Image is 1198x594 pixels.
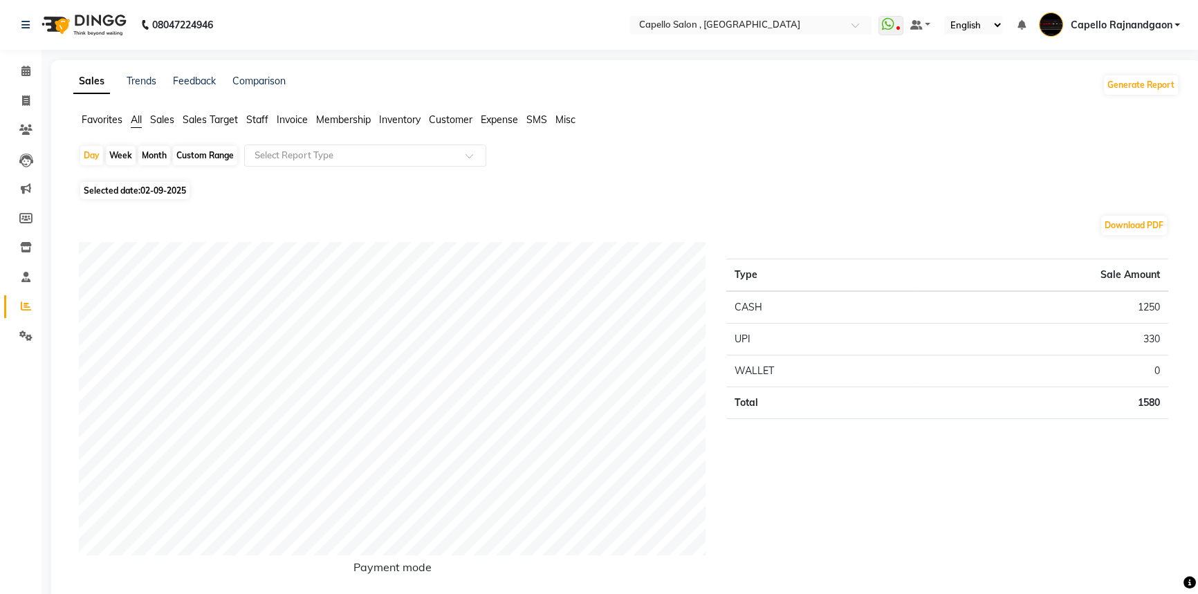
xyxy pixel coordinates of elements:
[1101,216,1167,235] button: Download PDF
[150,113,174,126] span: Sales
[914,324,1168,355] td: 330
[726,387,914,419] td: Total
[555,113,575,126] span: Misc
[82,113,122,126] span: Favorites
[429,113,472,126] span: Customer
[173,75,216,87] a: Feedback
[80,146,103,165] div: Day
[79,561,706,579] h6: Payment mode
[726,355,914,387] td: WALLET
[914,387,1168,419] td: 1580
[138,146,170,165] div: Month
[1039,12,1063,37] img: Capello Rajnandgaon
[80,182,190,199] span: Selected date:
[316,113,371,126] span: Membership
[277,113,308,126] span: Invoice
[726,291,914,324] td: CASH
[131,113,142,126] span: All
[232,75,286,87] a: Comparison
[526,113,547,126] span: SMS
[726,259,914,292] th: Type
[106,146,136,165] div: Week
[183,113,238,126] span: Sales Target
[726,324,914,355] td: UPI
[173,146,237,165] div: Custom Range
[481,113,518,126] span: Expense
[35,6,130,44] img: logo
[140,185,186,196] span: 02-09-2025
[73,69,110,94] a: Sales
[379,113,421,126] span: Inventory
[1104,75,1178,95] button: Generate Report
[914,259,1168,292] th: Sale Amount
[127,75,156,87] a: Trends
[914,291,1168,324] td: 1250
[914,355,1168,387] td: 0
[152,6,213,44] b: 08047224946
[246,113,268,126] span: Staff
[1070,18,1172,33] span: Capello Rajnandgaon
